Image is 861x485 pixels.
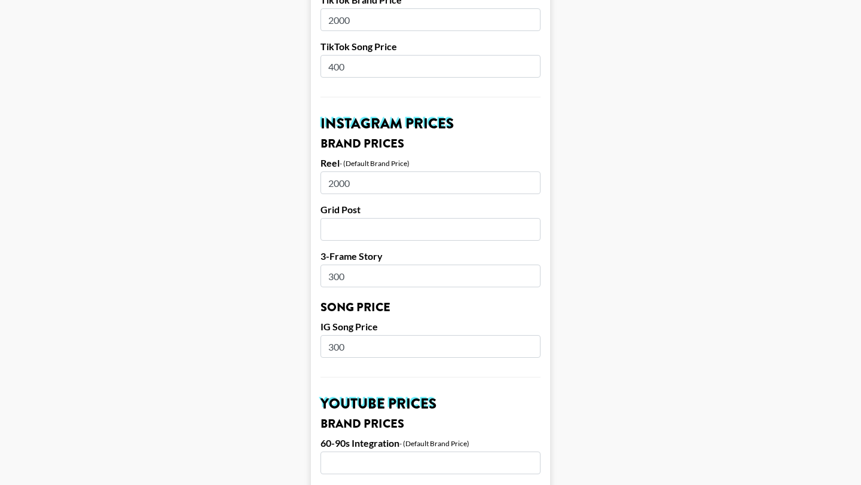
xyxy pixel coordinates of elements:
label: 3-Frame Story [320,250,541,262]
h3: Song Price [320,302,541,314]
div: - (Default Brand Price) [399,439,469,448]
label: Grid Post [320,204,541,216]
h3: Brand Prices [320,418,541,430]
div: - (Default Brand Price) [340,159,410,168]
label: IG Song Price [320,321,541,333]
h2: Instagram Prices [320,116,541,131]
label: 60-90s Integration [320,437,399,449]
label: TikTok Song Price [320,41,541,53]
h2: YouTube Prices [320,397,541,411]
h3: Brand Prices [320,138,541,150]
label: Reel [320,157,340,169]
